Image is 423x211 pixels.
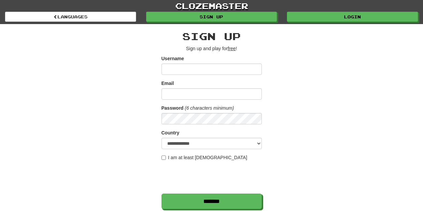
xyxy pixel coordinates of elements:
h2: Sign up [162,31,262,42]
u: free [228,46,236,51]
a: Languages [5,12,136,22]
label: Username [162,55,184,62]
iframe: reCAPTCHA [162,164,263,190]
p: Sign up and play for ! [162,45,262,52]
label: Password [162,105,184,111]
input: I am at least [DEMOGRAPHIC_DATA] [162,155,166,160]
a: Login [287,12,418,22]
label: Email [162,80,174,87]
a: Sign up [146,12,277,22]
label: I am at least [DEMOGRAPHIC_DATA] [162,154,247,161]
em: (6 characters minimum) [185,105,234,111]
label: Country [162,129,180,136]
